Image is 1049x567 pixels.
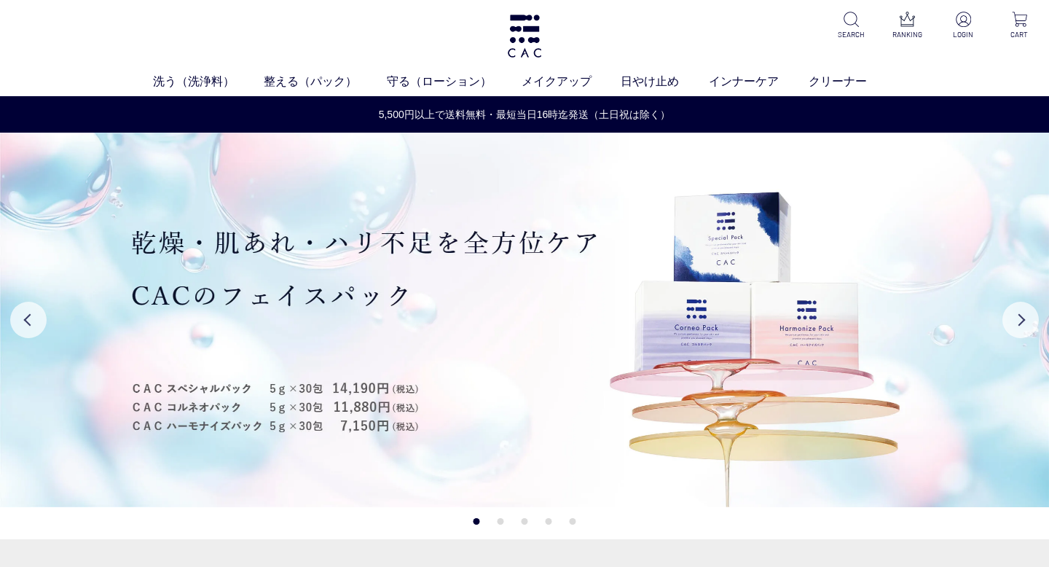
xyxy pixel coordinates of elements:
[1002,302,1039,338] button: Next
[522,518,528,525] button: 3 of 5
[709,72,809,90] a: インナーケア
[570,518,576,525] button: 5 of 5
[833,29,869,40] p: SEARCH
[1002,29,1037,40] p: CART
[889,12,925,40] a: RANKING
[522,72,621,90] a: メイクアップ
[809,72,897,90] a: クリーナー
[264,72,387,90] a: 整える（パック）
[946,29,981,40] p: LOGIN
[946,12,981,40] a: LOGIN
[153,72,264,90] a: 洗う（洗浄料）
[10,302,47,338] button: Previous
[546,518,552,525] button: 4 of 5
[498,518,504,525] button: 2 of 5
[1002,12,1037,40] a: CART
[474,518,480,525] button: 1 of 5
[506,15,543,58] img: logo
[387,72,522,90] a: 守る（ローション）
[833,12,869,40] a: SEARCH
[621,72,709,90] a: 日やけ止め
[889,29,925,40] p: RANKING
[1,107,1048,122] a: 5,500円以上で送料無料・最短当日16時迄発送（土日祝は除く）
